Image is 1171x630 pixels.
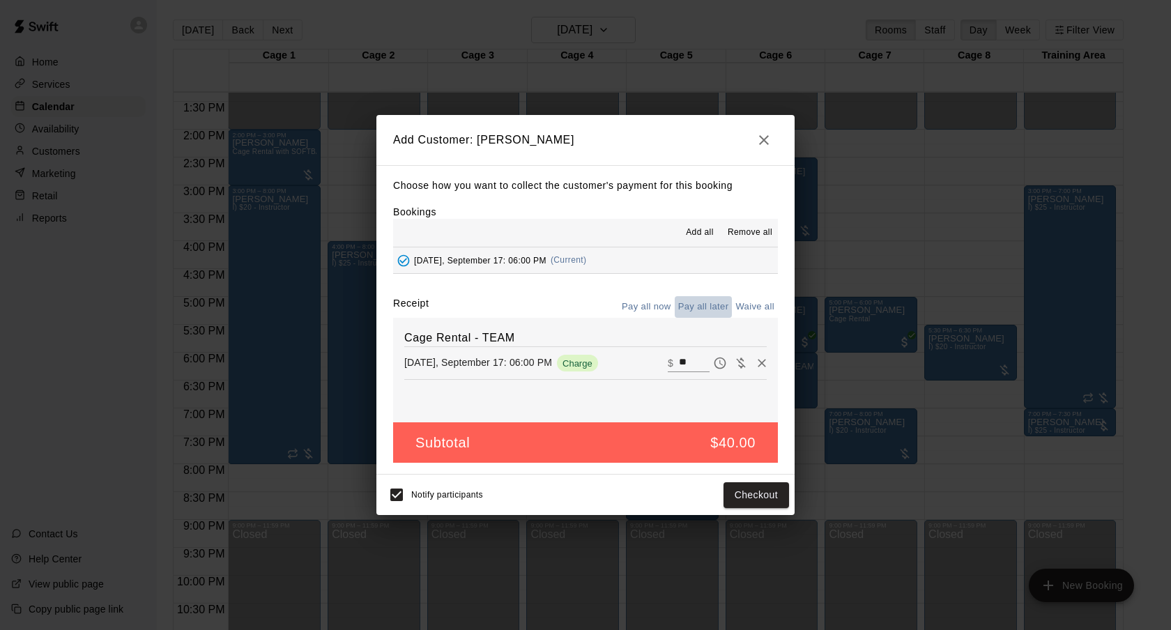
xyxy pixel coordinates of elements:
[668,356,673,370] p: $
[722,222,778,244] button: Remove all
[415,433,470,452] h5: Subtotal
[411,491,483,500] span: Notify participants
[404,329,767,347] h6: Cage Rental - TEAM
[404,355,552,369] p: [DATE], September 17: 06:00 PM
[618,296,675,318] button: Pay all now
[724,482,789,508] button: Checkout
[551,255,587,265] span: (Current)
[557,358,598,369] span: Charge
[710,433,756,452] h5: $40.00
[686,226,714,240] span: Add all
[393,247,778,273] button: Added - Collect Payment[DATE], September 17: 06:00 PM(Current)
[728,226,772,240] span: Remove all
[710,356,730,368] span: Pay later
[751,353,772,374] button: Remove
[678,222,722,244] button: Add all
[675,296,733,318] button: Pay all later
[393,206,436,217] label: Bookings
[393,177,778,194] p: Choose how you want to collect the customer's payment for this booking
[730,356,751,368] span: Waive payment
[732,296,778,318] button: Waive all
[393,296,429,318] label: Receipt
[393,250,414,271] button: Added - Collect Payment
[414,255,546,265] span: [DATE], September 17: 06:00 PM
[376,115,795,165] h2: Add Customer: [PERSON_NAME]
